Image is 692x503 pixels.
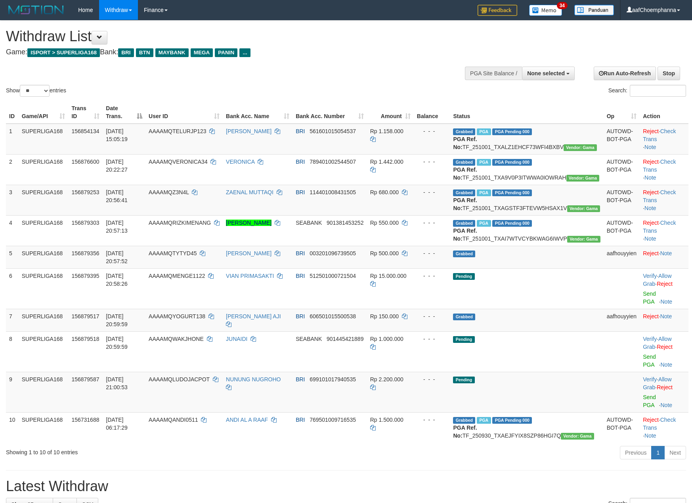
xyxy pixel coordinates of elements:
[450,215,603,246] td: TF_251001_TXAI7WTVCYBKWAG6IWVP
[417,335,447,343] div: - - -
[417,375,447,383] div: - - -
[226,336,247,342] a: JUNAIDI
[643,376,671,390] span: ·
[6,154,19,185] td: 2
[6,309,19,331] td: 7
[6,4,66,16] img: MOTION_logo.png
[6,101,19,124] th: ID
[370,220,399,226] span: Rp 550.000
[643,220,676,234] a: Check Trans
[644,144,656,150] a: Note
[296,417,305,423] span: BRI
[71,273,99,279] span: 156879395
[664,446,686,459] a: Next
[71,417,99,423] span: 156731688
[296,189,305,195] span: BRI
[566,175,600,182] span: Vendor URL: https://trx31.1velocity.biz
[215,48,237,57] span: PANIN
[6,445,283,456] div: Showing 1 to 10 of 10 entries
[620,446,652,459] a: Previous
[106,313,128,327] span: [DATE] 20:59:59
[106,376,128,390] span: [DATE] 21:00:53
[310,376,356,383] span: Copy 699101017940535 to clipboard
[417,158,447,166] div: - - -
[370,159,403,165] span: Rp 1.442.000
[226,220,271,226] a: [PERSON_NAME]
[71,376,99,383] span: 156879587
[149,128,206,134] span: AAAAMQTELURJP123
[492,159,532,166] span: PGA Pending
[643,336,657,342] a: Verify
[453,166,477,181] b: PGA Ref. No:
[106,273,128,287] span: [DATE] 20:58:26
[106,220,128,234] span: [DATE] 20:57:13
[149,376,210,383] span: AAAAMQLUDOJACPOT
[608,85,686,97] label: Search:
[310,128,356,134] span: Copy 561601015054537 to clipboard
[567,205,600,212] span: Vendor URL: https://trx31.1velocity.biz
[643,159,676,173] a: Check Trans
[604,124,640,155] td: AUTOWD-BOT-PGA
[465,67,522,80] div: PGA Site Balance /
[414,101,450,124] th: Balance
[660,313,672,319] a: Note
[6,268,19,309] td: 6
[103,101,145,124] th: Date Trans.: activate to sort column descending
[453,314,475,320] span: Grabbed
[19,154,69,185] td: SUPERLIGA168
[327,336,363,342] span: Copy 901445421889 to clipboard
[604,101,640,124] th: Op: activate to sort column ascending
[296,336,322,342] span: SEABANK
[630,85,686,97] input: Search:
[644,432,656,439] a: Note
[561,433,594,440] span: Vendor URL: https://trx31.1velocity.biz
[417,272,447,280] div: - - -
[226,128,271,134] a: [PERSON_NAME]
[522,67,575,80] button: None selected
[453,220,475,227] span: Grabbed
[370,376,403,383] span: Rp 2.200.000
[296,128,305,134] span: BRI
[477,159,491,166] span: Marked by aafsengchandara
[604,309,640,331] td: aafhouyyien
[296,273,305,279] span: BRI
[450,101,603,124] th: Status
[661,402,673,408] a: Note
[71,128,99,134] span: 156854134
[640,154,688,185] td: · ·
[19,412,69,443] td: SUPERLIGA168
[296,220,322,226] span: SEABANK
[640,309,688,331] td: ·
[661,298,673,305] a: Note
[239,48,250,57] span: ...
[19,309,69,331] td: SUPERLIGA168
[453,197,477,211] b: PGA Ref. No:
[643,336,671,350] span: ·
[417,127,447,135] div: - - -
[643,189,676,203] a: Check Trans
[19,331,69,372] td: SUPERLIGA168
[453,228,477,242] b: PGA Ref. No:
[640,101,688,124] th: Action
[296,159,305,165] span: BRI
[19,124,69,155] td: SUPERLIGA168
[604,246,640,268] td: aafhouyyien
[643,291,656,305] a: Send PGA
[296,313,305,319] span: BRI
[367,101,414,124] th: Amount: activate to sort column ascending
[594,67,656,80] a: Run Auto-Refresh
[226,313,281,319] a: [PERSON_NAME] AJI
[643,273,671,287] span: ·
[19,101,69,124] th: Game/API: activate to sort column ascending
[643,376,657,383] a: Verify
[6,412,19,443] td: 10
[6,185,19,215] td: 3
[453,336,474,343] span: Pending
[453,136,477,150] b: PGA Ref. No:
[149,189,189,195] span: AAAAMQZ3N4L
[370,128,403,134] span: Rp 1.158.000
[567,236,600,243] span: Vendor URL: https://trx31.1velocity.biz
[106,336,128,350] span: [DATE] 20:59:59
[6,29,453,44] h1: Withdraw List
[643,313,659,319] a: Reject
